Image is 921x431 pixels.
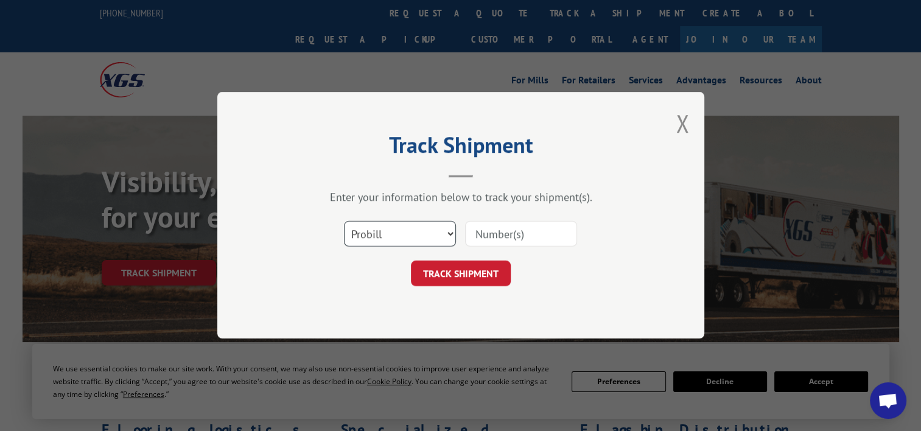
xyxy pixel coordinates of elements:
[278,191,643,205] div: Enter your information below to track your shipment(s).
[411,261,511,287] button: TRACK SHIPMENT
[676,107,689,139] button: Close modal
[870,382,906,419] div: Open chat
[278,136,643,159] h2: Track Shipment
[465,222,577,247] input: Number(s)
